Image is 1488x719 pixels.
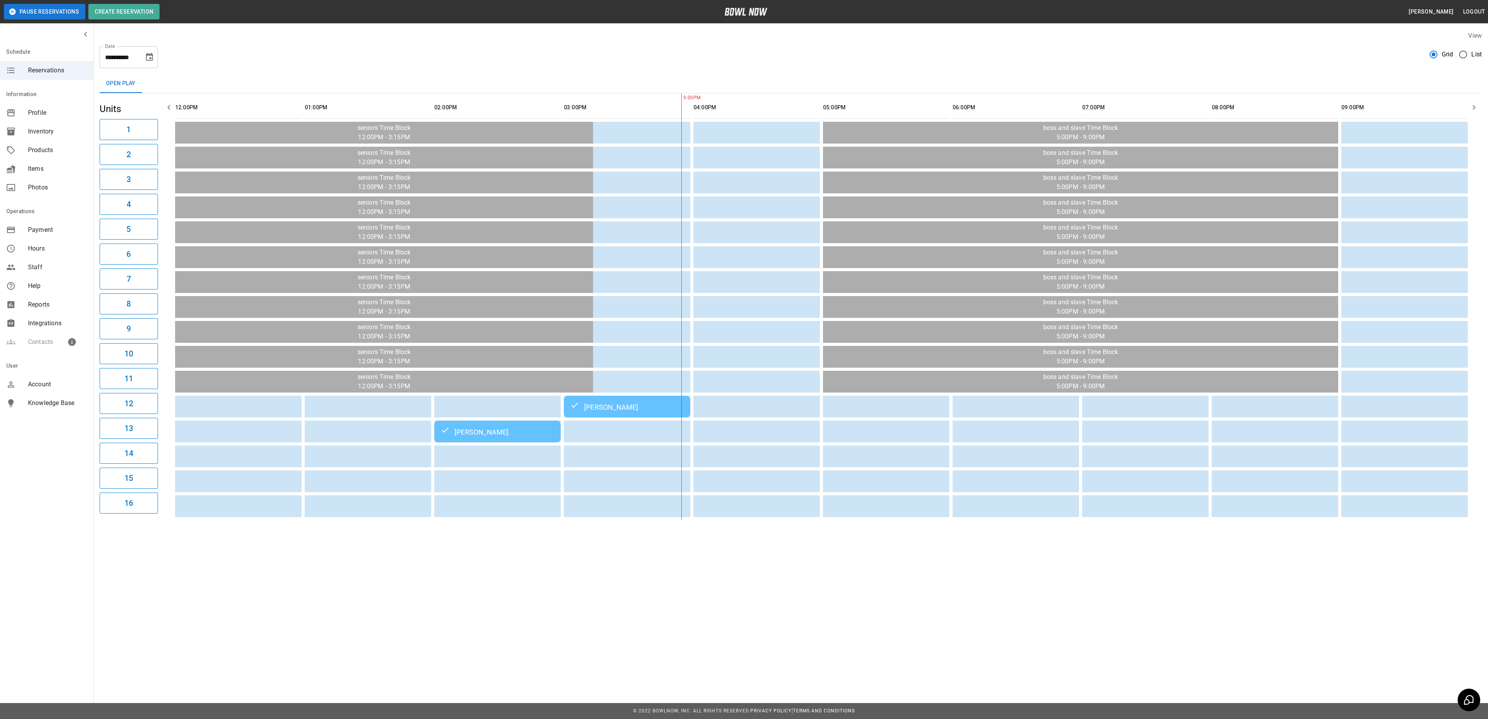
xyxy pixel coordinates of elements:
[750,708,791,714] a: Privacy Policy
[1341,96,1468,119] th: 09:00PM
[100,244,158,265] button: 6
[28,398,87,408] span: Knowledge Base
[100,443,158,464] button: 14
[1082,96,1209,119] th: 07:00PM
[126,248,131,260] h6: 6
[28,225,87,235] span: Payment
[1460,5,1488,19] button: Logout
[100,368,158,389] button: 11
[28,164,87,174] span: Items
[100,393,158,414] button: 12
[100,103,158,115] h5: Units
[100,318,158,339] button: 9
[1468,32,1482,39] label: View
[305,96,431,119] th: 01:00PM
[1212,96,1338,119] th: 08:00PM
[100,293,158,314] button: 8
[434,96,561,119] th: 02:00PM
[126,298,131,310] h6: 8
[100,194,158,215] button: 4
[570,402,684,411] div: [PERSON_NAME]
[28,66,87,75] span: Reservations
[100,169,158,190] button: 3
[28,380,87,389] span: Account
[100,74,142,93] button: Open Play
[100,493,158,514] button: 16
[28,263,87,272] span: Staff
[440,427,554,436] div: [PERSON_NAME]
[125,372,133,385] h6: 11
[142,49,157,65] button: Choose date, selected date is Sep 30, 2025
[100,74,1482,93] div: inventory tabs
[88,4,160,19] button: Create Reservation
[125,397,133,410] h6: 12
[1442,50,1453,59] span: Grid
[28,300,87,309] span: Reports
[126,173,131,186] h6: 3
[633,708,750,714] span: © 2022 BowlNow, Inc. All Rights Reserved.
[100,468,158,489] button: 15
[100,219,158,240] button: 5
[725,8,767,16] img: logo
[172,93,1471,520] table: sticky table
[126,273,131,285] h6: 7
[126,148,131,161] h6: 2
[125,497,133,509] h6: 16
[564,96,690,119] th: 03:00PM
[126,123,131,136] h6: 1
[100,418,158,439] button: 13
[125,422,133,435] h6: 13
[100,119,158,140] button: 1
[125,347,133,360] h6: 10
[1471,50,1482,59] span: List
[28,146,87,155] span: Products
[100,343,158,364] button: 10
[693,96,820,119] th: 04:00PM
[28,244,87,253] span: Hours
[823,96,949,119] th: 05:00PM
[793,708,855,714] a: Terms and Conditions
[4,4,85,19] button: Pause Reservations
[100,268,158,289] button: 7
[100,144,158,165] button: 2
[681,94,683,102] span: 5:00PM
[126,198,131,210] h6: 4
[126,323,131,335] h6: 9
[125,472,133,484] h6: 15
[28,281,87,291] span: Help
[28,127,87,136] span: Inventory
[1406,5,1456,19] button: [PERSON_NAME]
[175,96,302,119] th: 12:00PM
[953,96,1079,119] th: 06:00PM
[126,223,131,235] h6: 5
[28,108,87,117] span: Profile
[125,447,133,459] h6: 14
[28,183,87,192] span: Photos
[28,319,87,328] span: Integrations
